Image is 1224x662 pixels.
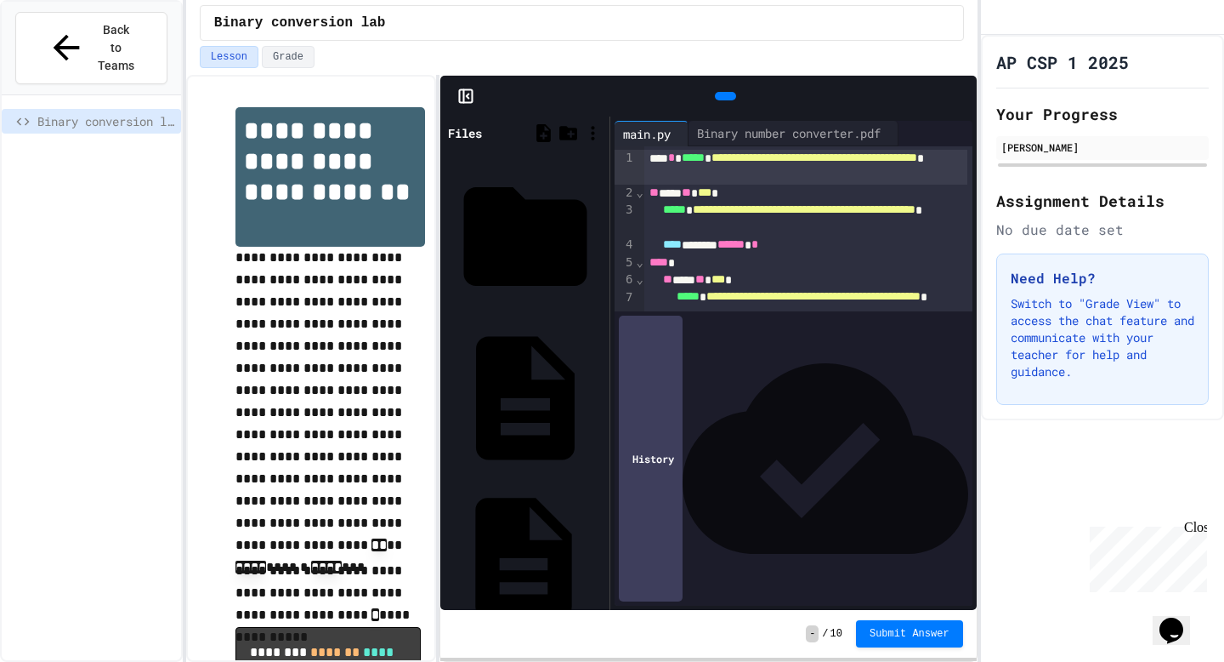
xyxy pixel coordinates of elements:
h1: AP CSP 1 2025 [996,50,1129,74]
h3: Need Help? [1011,268,1194,288]
span: Binary conversion lab [37,112,174,130]
button: Grade [262,46,314,68]
h2: Your Progress [996,102,1209,126]
div: No due date set [996,220,1209,240]
div: Chat with us now!Close [7,7,117,108]
span: Binary conversion lab [214,13,386,33]
div: [PERSON_NAME] [1001,140,1204,155]
button: Back to Teams [15,12,167,84]
iframe: chat widget [1153,594,1207,645]
p: Switch to "Grade View" to access the chat feature and communicate with your teacher for help and ... [1011,295,1194,380]
span: Back to Teams [96,21,136,75]
button: Lesson [200,46,258,68]
iframe: chat widget [1083,520,1207,592]
h2: Assignment Details [996,189,1209,213]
